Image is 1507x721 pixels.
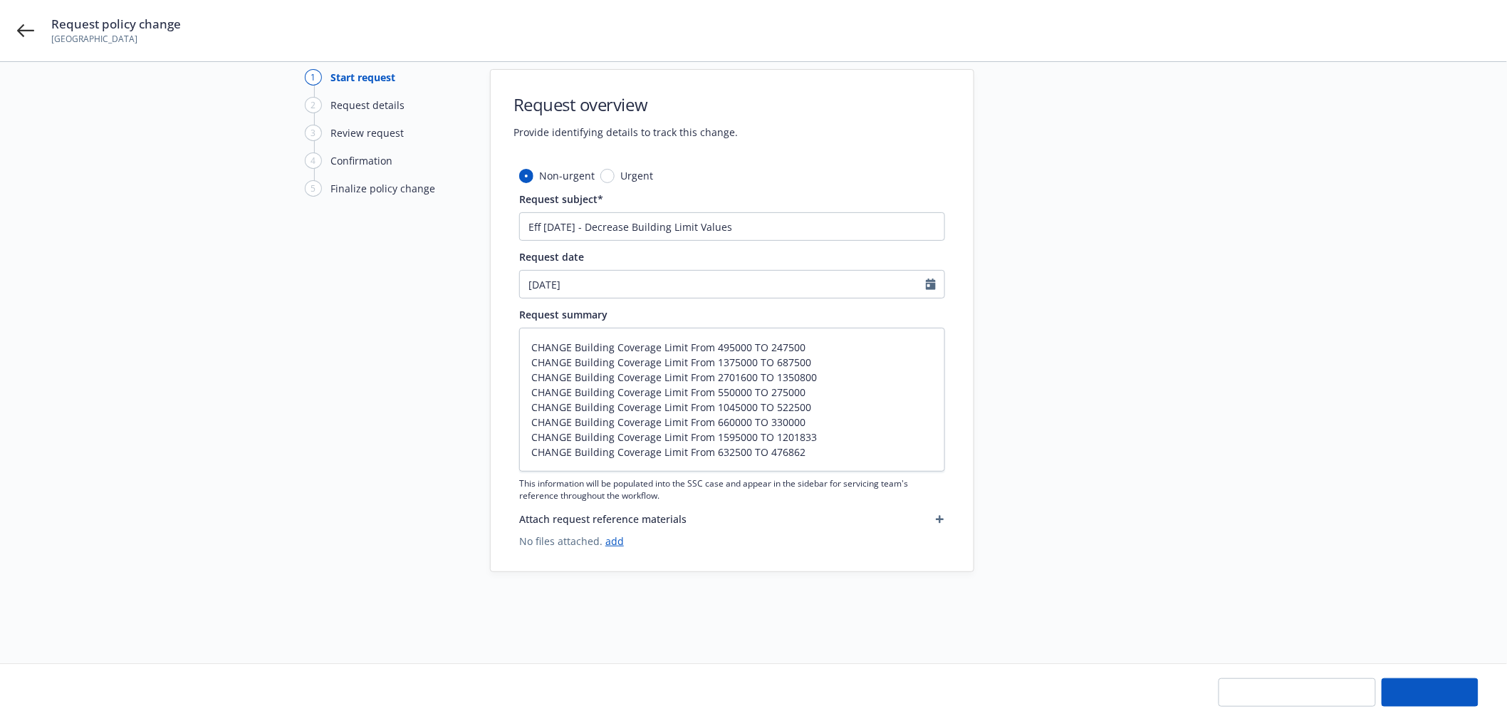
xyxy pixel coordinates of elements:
div: Confirmation [330,153,392,168]
span: Continue [1408,685,1453,699]
div: Request details [330,98,405,113]
span: Provide identifying details to track this change. [513,125,738,140]
span: Save progress and exit [1242,685,1352,699]
input: Non-urgent [519,169,533,183]
div: 1 [305,69,322,85]
span: [GEOGRAPHIC_DATA] [51,33,181,46]
div: 5 [305,180,322,197]
span: Attach request reference materials [519,512,687,527]
span: Non-urgent [539,168,595,183]
span: Request subject* [519,192,603,206]
button: Continue [1382,678,1479,707]
span: This information will be populated into the SSC case and appear in the sidebar for servicing team... [519,477,945,502]
input: MM/DD/YYYY [520,271,926,298]
h1: Request overview [513,93,738,116]
div: Finalize policy change [330,181,435,196]
div: 2 [305,97,322,113]
input: Urgent [600,169,615,183]
div: 3 [305,125,322,141]
span: Urgent [620,168,653,183]
span: No files attached. [519,534,945,549]
span: Request date [519,250,584,264]
input: The subject will appear in the summary list view for quick reference. [519,212,945,241]
a: add [605,534,624,548]
span: Request summary [519,308,608,321]
div: 4 [305,152,322,169]
div: Start request [330,70,395,85]
svg: Calendar [926,279,936,290]
div: Review request [330,125,404,140]
textarea: CHANGE Building Coverage Limit From 495000 TO 247500 CHANGE Building Coverage Limit From 1375000 ... [519,328,945,472]
button: Save progress and exit [1219,678,1376,707]
span: Request policy change [51,16,181,33]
